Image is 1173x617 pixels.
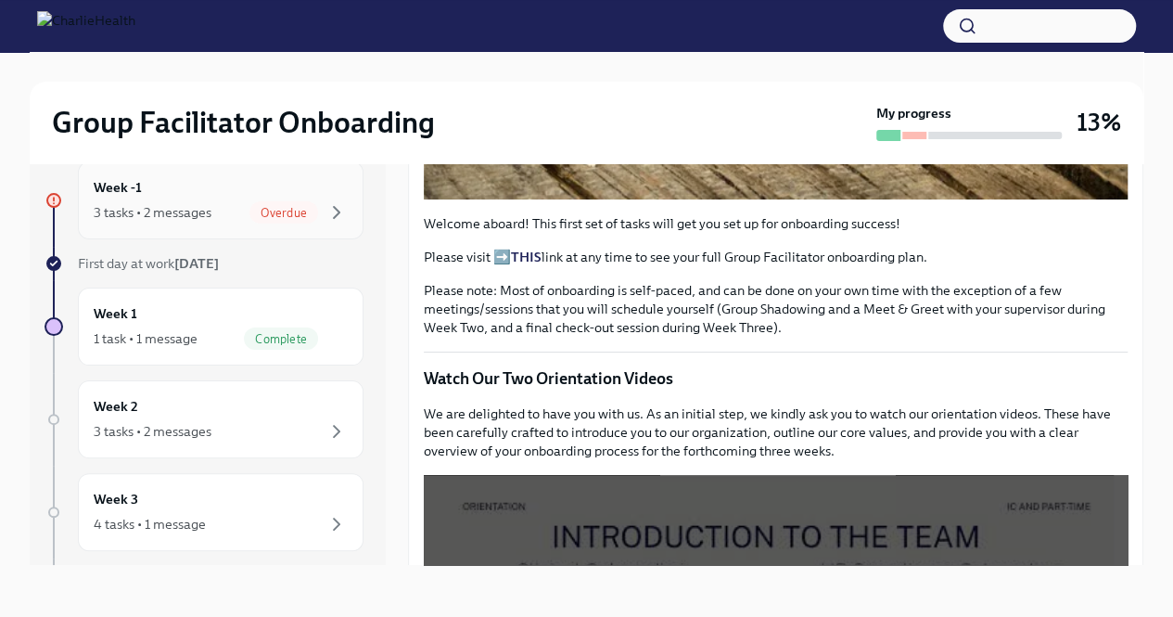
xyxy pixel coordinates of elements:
span: First day at work [78,255,219,272]
div: 3 tasks • 2 messages [94,422,211,441]
p: Watch Our Two Orientation Videos [424,367,1128,390]
a: First day at work[DATE] [45,254,363,273]
img: CharlieHealth [37,11,135,41]
a: Week 23 tasks • 2 messages [45,380,363,458]
strong: [DATE] [174,255,219,272]
div: 1 task • 1 message [94,329,198,348]
p: Please visit ➡️ link at any time to see your full Group Facilitator onboarding plan. [424,248,1128,266]
p: Welcome aboard! This first set of tasks will get you set up for onboarding success! [424,214,1128,233]
a: Week 11 task • 1 messageComplete [45,288,363,366]
h6: Week 2 [94,396,138,417]
div: 4 tasks • 1 message [94,515,206,533]
a: Week 34 tasks • 1 message [45,473,363,551]
p: Please note: Most of onboarding is self-paced, and can be done on your own time with the exceptio... [424,281,1128,337]
h6: Week 3 [94,489,138,509]
a: THIS [511,249,542,265]
h6: Week 1 [94,303,137,324]
strong: My progress [876,104,951,122]
a: Week -13 tasks • 2 messagesOverdue [45,161,363,239]
h6: Week -1 [94,177,142,198]
div: 3 tasks • 2 messages [94,203,211,222]
span: Overdue [249,206,318,220]
p: We are delighted to have you with us. As an initial step, we kindly ask you to watch our orientat... [424,405,1128,460]
span: Complete [244,332,318,346]
h2: Group Facilitator Onboarding [52,104,435,141]
h3: 13% [1077,106,1121,139]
